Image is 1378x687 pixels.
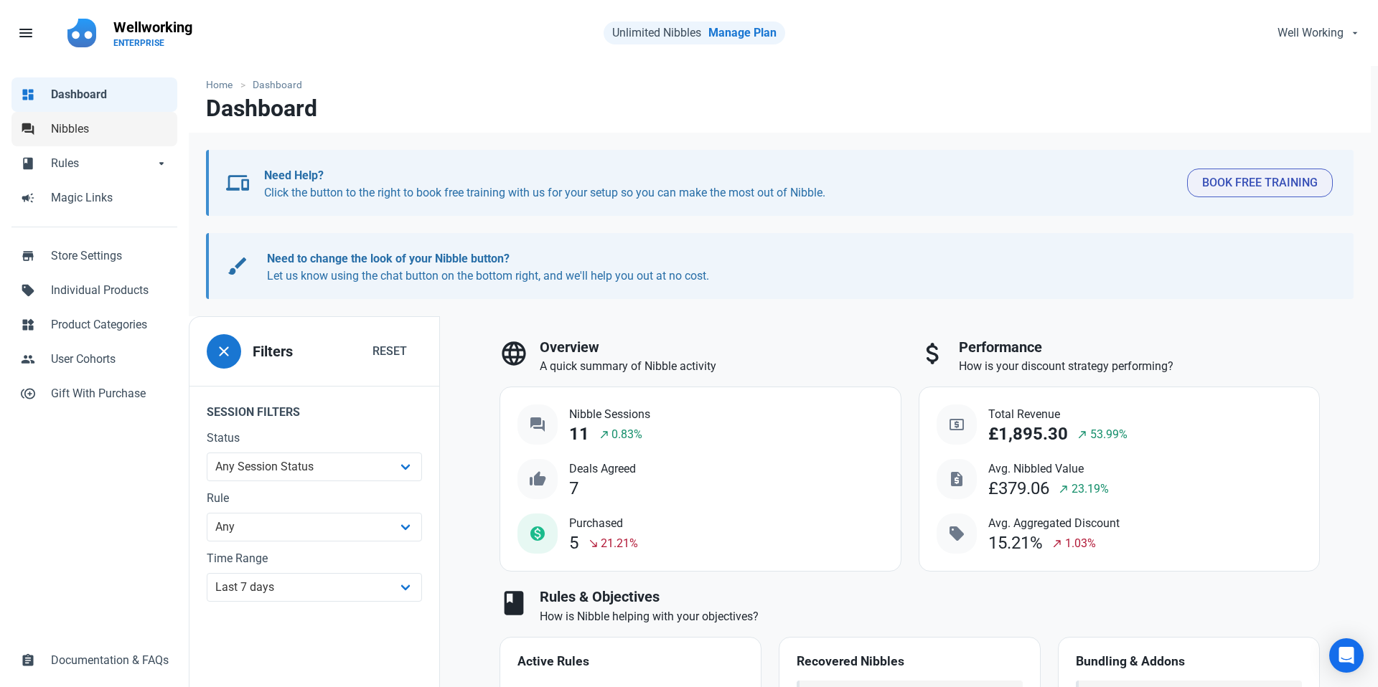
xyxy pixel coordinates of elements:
span: devices [226,171,249,194]
span: Store Settings [51,247,169,265]
div: 7 [569,479,578,498]
b: Need Help? [264,169,324,182]
span: south_east [588,538,599,549]
span: control_point_duplicate [21,385,35,399]
span: Avg. Aggregated Discount [988,515,1120,532]
span: Gift With Purchase [51,385,169,402]
span: monetization_on [529,525,546,542]
div: 5 [569,534,578,553]
span: people [21,351,35,365]
a: peopleUser Cohorts [11,342,177,376]
span: Purchased [569,515,638,532]
span: campaign [21,189,35,204]
span: store [21,247,35,262]
span: local_atm [948,416,965,433]
span: north_east [1077,429,1088,440]
legend: Session Filters [189,386,439,430]
a: Manage Plan [708,26,777,39]
p: Click the button to the right to book free training with us for your setup so you can make the mo... [264,167,1176,202]
p: How is your discount strategy performing? [959,358,1321,375]
nav: breadcrumbs [189,66,1371,95]
span: User Cohorts [51,351,169,368]
span: 53.99% [1090,426,1128,443]
span: Individual Products [51,282,169,299]
p: A quick summary of Nibble activity [540,358,901,375]
span: attach_money [919,339,947,368]
div: 11 [569,425,589,444]
h4: Recovered Nibbles [797,655,1023,669]
span: Magic Links [51,189,169,207]
button: Book Free Training [1187,169,1333,197]
a: campaignMagic Links [11,181,177,215]
span: dashboard [21,86,35,100]
p: Wellworking [113,17,192,37]
span: north_east [1058,483,1069,495]
a: bookRulesarrow_drop_down [11,146,177,181]
div: 15.21% [988,534,1043,553]
span: question_answer [529,416,546,433]
span: 21.21% [601,535,638,552]
span: Deals Agreed [569,460,636,478]
h1: Dashboard [206,95,317,121]
span: arrow_drop_down [154,155,169,169]
div: £379.06 [988,479,1049,498]
span: request_quote [948,470,965,488]
a: control_point_duplicateGift With Purchase [11,376,177,411]
a: forumNibbles [11,112,177,146]
span: Well Working [1278,24,1344,42]
span: sell [21,282,35,296]
a: dashboardDashboard [11,77,177,112]
span: book [500,589,528,617]
p: ENTERPRISE [113,37,192,49]
span: Book Free Training [1202,174,1318,191]
span: Unlimited Nibbles [612,26,701,39]
label: Status [207,430,422,447]
span: book [21,155,35,169]
b: Need to change the look of your Nibble button? [267,252,510,265]
a: assignmentDocumentation & FAQs [11,643,177,678]
span: Reset [372,343,407,360]
span: Nibble Sessions [569,406,650,423]
span: Rules [51,155,154,172]
h4: Active Rules [517,655,744,669]
span: Documentation & FAQs [51,652,169,669]
span: menu [17,24,34,42]
span: assignment [21,652,35,666]
span: widgets [21,316,35,331]
h3: Overview [540,339,901,356]
span: north_east [599,429,610,440]
span: thumb_up [529,470,546,488]
span: Total Revenue [988,406,1128,423]
span: brush [226,255,249,278]
a: storeStore Settings [11,239,177,273]
span: close [215,343,233,360]
a: Home [206,77,240,93]
span: Dashboard [51,86,169,103]
span: Avg. Nibbled Value [988,460,1109,478]
span: language [500,339,528,368]
span: 23.19% [1072,480,1109,498]
label: Rule [207,490,422,507]
div: £1,895.30 [988,425,1068,444]
a: sellIndividual Products [11,273,177,308]
span: Product Categories [51,316,169,333]
h3: Performance [959,339,1321,356]
h3: Filters [253,343,293,360]
button: close [207,334,241,369]
a: widgetsProduct Categories [11,308,177,342]
span: forum [21,120,35,135]
button: Reset [357,337,422,366]
p: Let us know using the chat button on the bottom right, and we'll help you out at no cost. [267,250,1319,285]
p: How is Nibble helping with your objectives? [540,608,1320,625]
button: Well Working [1265,19,1369,47]
span: 1.03% [1065,535,1096,552]
h3: Rules & Objectives [540,589,1320,605]
h4: Bundling & Addons [1076,655,1302,669]
span: 0.83% [611,426,642,443]
span: Nibbles [51,120,169,138]
span: north_east [1051,538,1063,549]
div: Open Intercom Messenger [1329,638,1364,673]
span: sell [948,525,965,542]
a: WellworkingENTERPRISE [105,11,201,55]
